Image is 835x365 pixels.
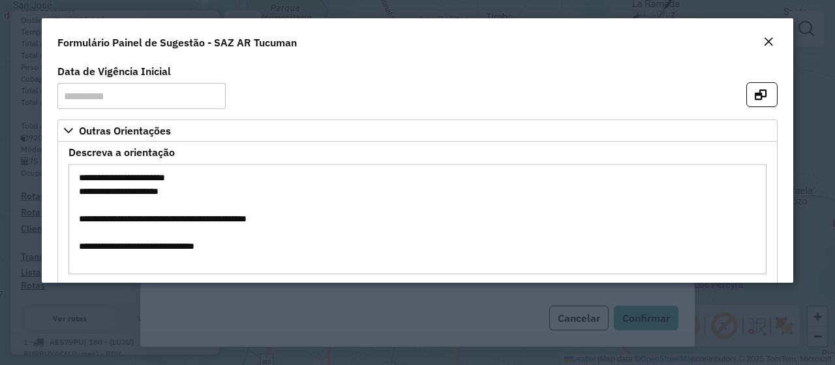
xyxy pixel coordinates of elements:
[759,34,778,51] button: Close
[68,144,175,160] label: Descreva a orientação
[57,119,778,142] a: Outras Orientações
[746,87,778,100] hb-button: Abrir em nova aba
[79,125,171,136] span: Outras Orientações
[57,142,778,291] div: Outras Orientações
[57,63,171,79] label: Data de Vigência Inicial
[763,37,774,47] em: Fechar
[57,35,297,50] h4: Formulário Painel de Sugestão - SAZ AR Tucuman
